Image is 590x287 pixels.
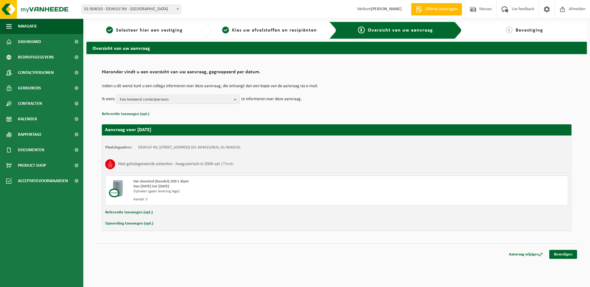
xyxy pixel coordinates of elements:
[504,250,547,259] a: Aanvraag wijzigen
[18,65,54,80] span: Contactpersonen
[118,159,234,169] h3: Niet gehalogeneerde solventen - hoogcalorisch in 200lt-vat |
[106,27,113,33] span: 1
[223,162,234,166] i: Tinner
[18,142,44,158] span: Documenten
[549,250,577,259] a: Bevestigen
[241,95,302,104] p: te informeren over deze aanvraag.
[215,27,325,34] a: 2Kies uw afvalstoffen en recipiënten
[18,173,68,189] span: Acceptatievoorwaarden
[18,111,37,127] span: Kalender
[102,95,115,104] p: Ik wens
[368,28,433,33] span: Overzicht van uw aanvraag
[18,96,42,111] span: Contracten
[232,28,317,33] span: Kies uw afvalstoffen en recipiënten
[18,80,41,96] span: Gebruikers
[105,127,151,132] strong: Aanvraag voor [DATE]
[371,7,402,11] strong: [PERSON_NAME]
[89,27,199,34] a: 1Selecteer hier een vestiging
[105,220,153,228] button: Opmerking toevoegen (opt.)
[133,179,189,183] span: Vat vloeistof (bondel) 200 L klant
[86,42,587,54] h2: Overzicht van uw aanvraag
[133,189,361,194] div: Ophalen (geen levering lege)
[506,27,513,33] span: 4
[222,27,229,33] span: 2
[411,3,462,15] a: Offerte aanvragen
[102,110,149,118] button: Referentie toevoegen (opt.)
[102,70,571,78] h2: Hieronder vindt u een overzicht van uw aanvraag, gegroepeerd per datum.
[516,28,543,33] span: Bevestiging
[102,84,571,88] p: Indien u dit wenst kunt u een collega informeren over deze aanvraag, die ontvangt dan een kopie v...
[18,49,54,65] span: Bedrijfsgegevens
[18,158,46,173] span: Product Shop
[82,5,181,14] span: 01-904010 - DEWULF NV - ROESELARE
[358,27,365,33] span: 3
[133,184,169,188] strong: Van [DATE] tot [DATE]
[138,145,240,150] td: DEWULF NV, [STREET_ADDRESS] (01-904010/BUS, 01-904010)
[18,34,41,49] span: Dashboard
[133,197,361,202] div: Aantal: 5
[105,208,153,216] button: Referentie toevoegen (opt.)
[116,28,183,33] span: Selecteer hier een vestiging
[18,19,37,34] span: Navigatie
[424,6,459,12] span: Offerte aanvragen
[116,95,240,104] button: Kies bestaand contactpersoon
[18,127,42,142] span: Rapportage
[120,95,231,104] span: Kies bestaand contactpersoon
[105,145,132,149] strong: Plaatsingsadres:
[109,179,127,198] img: LP-LD-00200-CU.png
